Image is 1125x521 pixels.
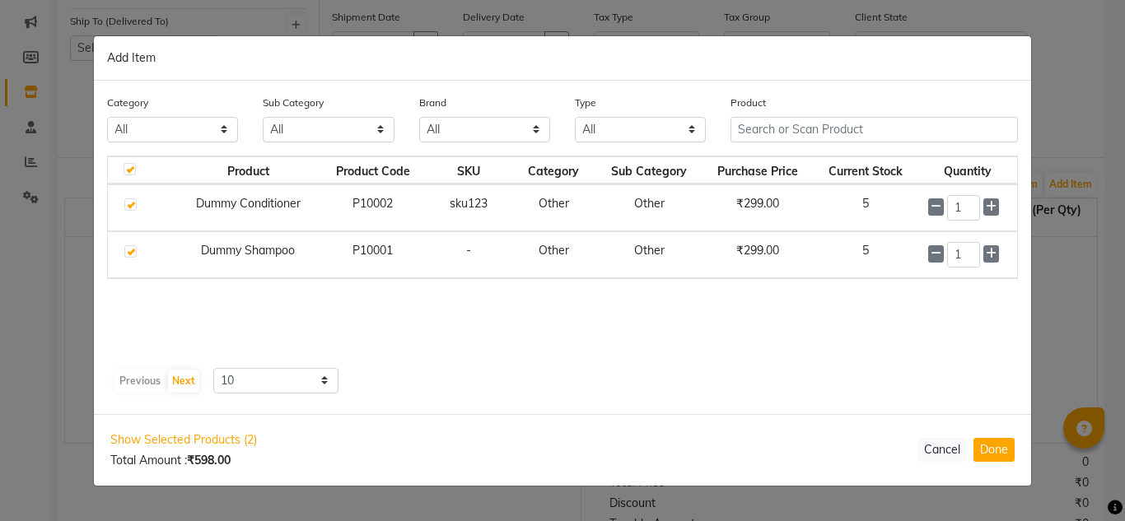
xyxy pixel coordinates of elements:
[176,231,320,278] td: Dummy Shampoo
[813,231,917,278] td: 5
[596,231,703,278] td: Other
[419,95,446,110] label: Brand
[917,438,967,462] button: Cancel
[187,453,231,468] b: ₹598.00
[320,184,425,231] td: P10002
[575,95,596,110] label: Type
[168,370,199,393] button: Next
[107,95,148,110] label: Category
[813,184,917,231] td: 5
[511,184,596,231] td: Other
[973,438,1015,462] button: Done
[110,431,257,449] span: Show Selected Products (2)
[731,95,766,110] label: Product
[425,231,511,278] td: -
[918,156,1017,184] th: Quantity
[731,117,1018,142] input: Search or Scan Product
[596,184,703,231] td: Other
[703,231,813,278] td: ₹299.00
[176,184,320,231] td: Dummy Conditioner
[813,156,917,184] th: Current Stock
[320,231,425,278] td: P10001
[511,156,596,184] th: Category
[320,156,425,184] th: Product Code
[425,156,511,184] th: SKU
[717,164,798,179] span: Purchase Price
[263,95,324,110] label: Sub Category
[94,36,1031,81] div: Add Item
[425,184,511,231] td: sku123
[110,453,231,468] span: Total Amount :
[511,231,596,278] td: Other
[176,156,320,184] th: Product
[596,156,703,184] th: Sub Category
[703,184,813,231] td: ₹299.00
